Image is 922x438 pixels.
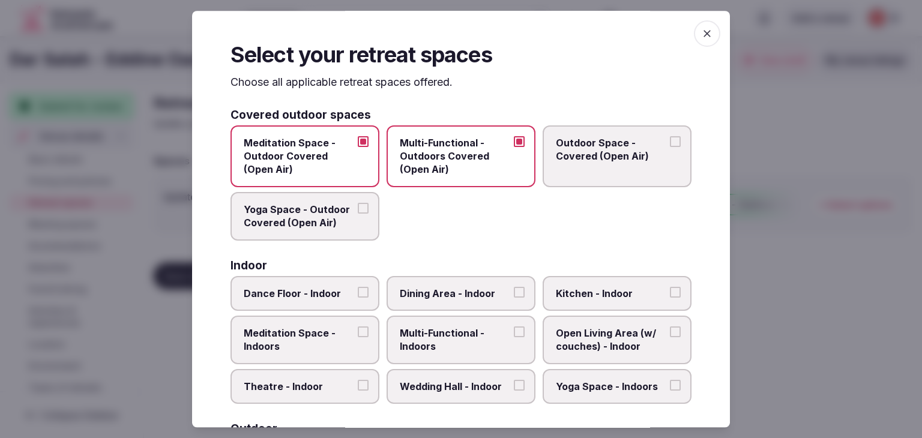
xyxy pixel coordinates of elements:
button: Open Living Area (w/ couches) - Indoor [670,326,681,337]
span: Dining Area - Indoor [400,287,510,300]
button: Yoga Space - Indoors [670,380,681,391]
h3: Outdoor [230,423,277,434]
button: Meditation Space - Indoors [358,326,369,337]
span: Wedding Hall - Indoor [400,380,510,393]
span: Theatre - Indoor [244,380,354,393]
button: Meditation Space - Outdoor Covered (Open Air) [358,136,369,147]
span: Kitchen - Indoor [556,287,666,300]
span: Multi-Functional - Indoors [400,326,510,353]
span: Multi-Functional - Outdoors Covered (Open Air) [400,136,510,176]
h2: Select your retreat spaces [230,40,691,70]
span: Yoga Space - Indoors [556,380,666,393]
button: Multi-Functional - Indoors [514,326,525,337]
span: Yoga Space - Outdoor Covered (Open Air) [244,203,354,230]
button: Wedding Hall - Indoor [514,380,525,391]
span: Open Living Area (w/ couches) - Indoor [556,326,666,353]
span: Dance Floor - Indoor [244,287,354,300]
h3: Indoor [230,260,267,271]
button: Outdoor Space - Covered (Open Air) [670,136,681,147]
button: Multi-Functional - Outdoors Covered (Open Air) [514,136,525,147]
button: Yoga Space - Outdoor Covered (Open Air) [358,203,369,214]
button: Dining Area - Indoor [514,287,525,298]
p: Choose all applicable retreat spaces offered. [230,75,691,90]
h3: Covered outdoor spaces [230,109,371,121]
button: Kitchen - Indoor [670,287,681,298]
button: Theatre - Indoor [358,380,369,391]
button: Dance Floor - Indoor [358,287,369,298]
span: Outdoor Space - Covered (Open Air) [556,136,666,163]
span: Meditation Space - Indoors [244,326,354,353]
span: Meditation Space - Outdoor Covered (Open Air) [244,136,354,176]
